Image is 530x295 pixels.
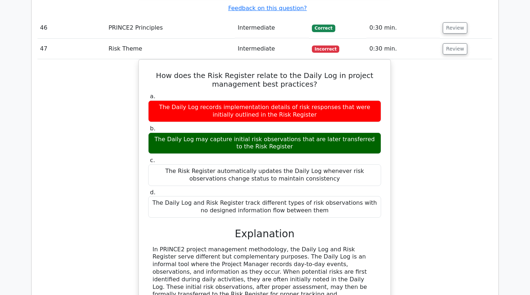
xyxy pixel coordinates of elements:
span: c. [150,157,155,164]
div: The Daily Log and Risk Register track different types of risk observations with no designed infor... [148,196,381,218]
td: Intermediate [235,39,309,59]
h3: Explanation [153,228,377,240]
td: Risk Theme [106,39,235,59]
td: PRINCE2 Principles [106,18,235,38]
span: Correct [312,25,335,32]
span: a. [150,93,155,100]
a: Feedback on this question? [228,5,307,12]
span: d. [150,189,155,196]
div: The Risk Register automatically updates the Daily Log whenever risk observations change status to... [148,164,381,186]
button: Review [443,22,467,34]
td: Intermediate [235,18,309,38]
h5: How does the Risk Register relate to the Daily Log in project management best practices? [147,71,382,88]
td: 46 [37,18,106,38]
td: 0:30 min. [366,39,440,59]
button: Review [443,43,467,55]
td: 47 [37,39,106,59]
div: The Daily Log records implementation details of risk responses that were initially outlined in th... [148,100,381,122]
span: b. [150,125,155,132]
div: The Daily Log may capture initial risk observations that are later transferred to the Risk Register [148,133,381,154]
td: 0:30 min. [366,18,440,38]
span: Incorrect [312,45,340,53]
